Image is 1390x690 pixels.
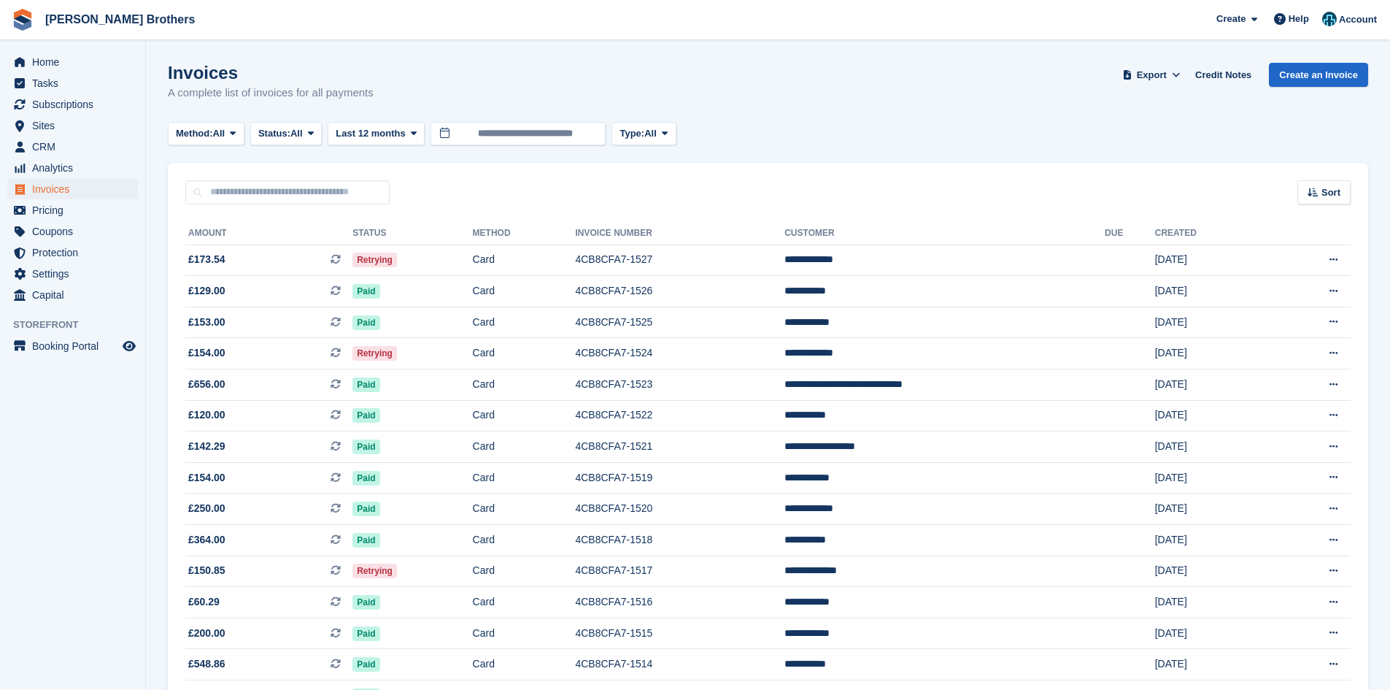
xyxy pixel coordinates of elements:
span: All [213,126,225,141]
a: menu [7,52,138,72]
span: Capital [32,285,120,305]
span: Paid [352,408,379,423]
td: [DATE] [1155,276,1268,307]
td: 4CB8CFA7-1522 [575,400,784,432]
td: 4CB8CFA7-1514 [575,649,784,681]
span: Pricing [32,200,120,221]
span: £120.00 [188,407,225,423]
a: menu [7,137,138,157]
a: menu [7,200,138,221]
img: stora-icon-8386f47178a22dfd0bd8f6a31ec36ba5ce8667c1dd55bd0f319d3a0aa187defe.svg [12,9,34,31]
td: 4CB8CFA7-1520 [575,494,784,525]
td: [DATE] [1155,525,1268,556]
button: Type: All [611,122,676,146]
span: Method: [176,126,213,141]
td: Card [473,276,576,307]
a: Credit Notes [1189,63,1257,87]
td: Card [473,618,576,649]
a: menu [7,158,138,178]
span: Create [1216,12,1246,26]
td: 4CB8CFA7-1525 [575,307,784,338]
span: Retrying [352,253,397,267]
span: All [644,126,657,141]
a: menu [7,285,138,305]
span: £173.54 [188,252,225,267]
span: Paid [352,502,379,516]
span: Account [1339,12,1377,27]
span: Home [32,52,120,72]
span: Protection [32,242,120,263]
span: Coupons [32,221,120,242]
th: Method [473,222,576,245]
td: Card [473,245,576,276]
td: Card [473,494,576,525]
span: Subscriptions [32,94,120,115]
td: [DATE] [1155,494,1268,525]
span: Paid [352,595,379,610]
h1: Invoices [168,63,374,83]
td: [DATE] [1155,462,1268,494]
span: Settings [32,264,120,284]
span: Paid [352,284,379,299]
th: Invoice Number [575,222,784,245]
td: [DATE] [1155,649,1268,681]
span: Type: [619,126,644,141]
td: [DATE] [1155,432,1268,463]
span: Paid [352,533,379,548]
a: [PERSON_NAME] Brothers [39,7,201,31]
button: Last 12 months [328,122,425,146]
a: menu [7,264,138,284]
td: 4CB8CFA7-1519 [575,462,784,494]
a: menu [7,115,138,136]
span: £154.00 [188,345,225,361]
td: Card [473,649,576,681]
span: Storefront [13,318,145,332]
td: 4CB8CFA7-1523 [575,369,784,401]
th: Status [352,222,472,245]
span: £60.29 [188,594,220,610]
button: Method: All [168,122,244,146]
span: £150.85 [188,563,225,578]
a: Create an Invoice [1269,63,1368,87]
td: 4CB8CFA7-1515 [575,618,784,649]
td: 4CB8CFA7-1517 [575,556,784,587]
td: 4CB8CFA7-1527 [575,245,784,276]
td: [DATE] [1155,587,1268,618]
a: Preview store [120,337,138,355]
a: menu [7,94,138,115]
th: Customer [784,222,1105,245]
td: Card [473,556,576,587]
span: £200.00 [188,626,225,641]
span: Booking Portal [32,336,120,356]
span: £142.29 [188,439,225,454]
td: [DATE] [1155,400,1268,432]
a: menu [7,336,138,356]
a: menu [7,179,138,199]
span: Paid [352,471,379,486]
span: Paid [352,377,379,392]
th: Due [1105,222,1155,245]
td: 4CB8CFA7-1516 [575,587,784,618]
td: Card [473,307,576,338]
button: Export [1119,63,1184,87]
a: menu [7,73,138,93]
td: [DATE] [1155,245,1268,276]
span: Last 12 months [336,126,405,141]
span: Sites [32,115,120,136]
td: Card [473,462,576,494]
span: Export [1137,68,1167,83]
span: £153.00 [188,315,225,330]
td: [DATE] [1155,307,1268,338]
span: Tasks [32,73,120,93]
span: Paid [352,626,379,641]
span: CRM [32,137,120,157]
span: All [290,126,303,141]
td: Card [473,587,576,618]
span: Status: [258,126,290,141]
td: [DATE] [1155,556,1268,587]
button: Status: All [250,122,322,146]
th: Created [1155,222,1268,245]
span: Invoices [32,179,120,199]
span: £656.00 [188,377,225,392]
a: menu [7,242,138,263]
